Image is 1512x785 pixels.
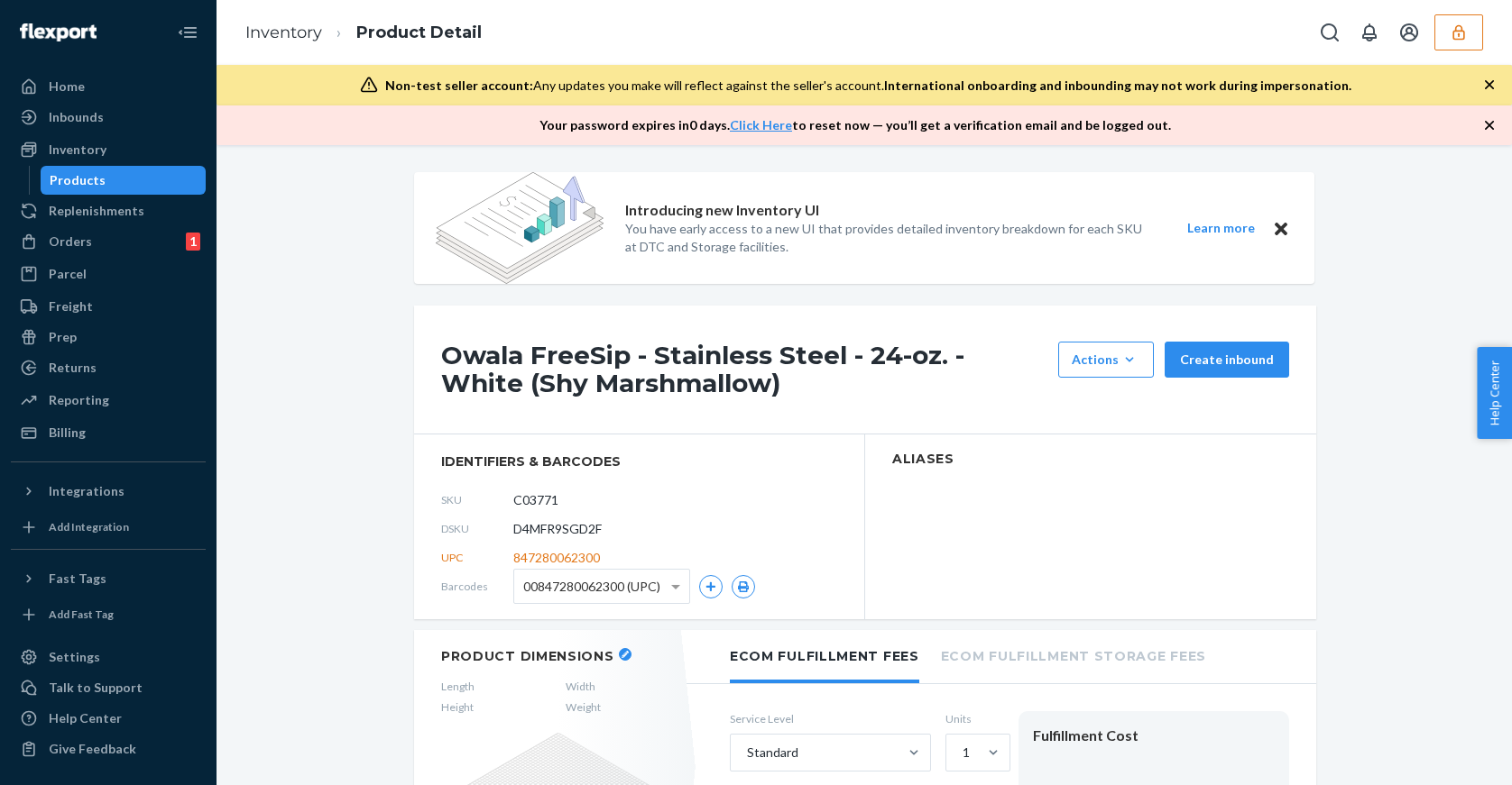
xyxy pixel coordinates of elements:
[441,452,837,470] span: identifiers & barcodes
[1058,342,1154,378] button: Actions
[11,196,206,225] a: Replenishments
[1165,342,1289,378] button: Create inbound
[11,418,206,447] a: Billing
[1072,351,1140,369] div: Actions
[11,735,206,763] button: Give Feedback
[11,513,206,542] a: Add Integration
[961,744,963,762] input: 1
[441,648,614,664] h2: Product Dimensions
[436,172,604,284] img: new-reports-banner-icon.82668bd98b6a51aee86340f2a7b77ae3.png
[11,353,206,382] a: Returns
[523,571,660,602] span: 00847280062300 (UPC)
[745,744,747,762] input: Standard
[49,78,85,96] div: Home
[49,141,106,159] div: Inventory
[1269,217,1293,240] button: Close
[385,77,1351,95] div: Any updates you make will reflect against the seller's account.
[11,600,206,629] a: Add Fast Tag
[41,166,207,195] a: Products
[625,200,819,221] p: Introducing new Inventory UI
[49,519,129,534] div: Add Integration
[356,23,482,42] a: Product Detail
[963,744,970,762] div: 1
[513,549,600,567] span: 847280062300
[385,78,533,93] span: Non-test seller account:
[49,297,93,315] div: Freight
[49,679,143,697] div: Talk to Support
[625,220,1154,256] p: You have early access to a new UI that provides detailed inventory breakdown for each SKU at DTC ...
[1175,217,1266,240] button: Learn more
[566,679,601,694] span: Width
[49,202,144,220] div: Replenishments
[170,14,206,50] button: Close Navigation
[11,292,206,321] a: Freight
[49,709,122,727] div: Help Center
[441,550,513,565] span: UPC
[49,740,136,758] div: Give Feedback
[11,260,206,288] a: Parcel
[441,579,513,594] span: Barcodes
[49,424,86,442] div: Billing
[941,630,1206,680] li: Ecom Fulfillment Storage Fees
[566,699,601,715] span: Weight
[441,521,513,536] span: DSKU
[892,452,1289,466] h2: Aliases
[441,699,475,715] span: Height
[49,359,97,377] div: Returns
[884,78,1351,93] span: International onboarding and inbounding may not work during impersonation.
[11,704,206,733] a: Help Center
[1312,14,1348,50] button: Open Search Box
[730,630,919,683] li: Ecom Fulfillment Fees
[49,648,100,666] div: Settings
[513,520,602,538] span: D4MFR9SGD2F
[11,227,206,256] a: Orders1
[11,135,206,164] a: Inventory
[186,233,200,251] div: 1
[1477,347,1512,439] button: Help Center
[49,265,87,283] div: Parcel
[245,23,322,42] a: Inventory
[49,233,92,251] div: Orders
[1391,14,1427,50] button: Open account menu
[49,328,77,346] div: Prep
[539,116,1171,134] p: Your password expires in 0 days . to reset now — you’ll get a verification email and be logged out.
[1395,731,1494,776] iframe: Opens a widget where you can chat to one of our agents
[11,386,206,415] a: Reporting
[11,477,206,506] button: Integrations
[231,6,496,59] ol: breadcrumbs
[11,564,206,593] button: Fast Tags
[49,482,124,500] div: Integrations
[11,103,206,132] a: Inbounds
[49,570,106,588] div: Fast Tags
[50,171,106,189] div: Products
[11,643,206,671] a: Settings
[11,673,206,702] button: Talk to Support
[730,711,931,726] label: Service Level
[945,711,1004,726] label: Units
[441,492,513,507] span: SKU
[49,391,109,409] div: Reporting
[1351,14,1388,50] button: Open notifications
[11,72,206,101] a: Home
[441,342,1049,397] h1: Owala FreeSip - Stainless Steel - 24-oz. - White (Shy Marshmallow)
[441,679,475,694] span: Length
[49,108,104,126] div: Inbounds
[747,744,798,762] div: Standard
[49,607,114,622] div: Add Fast Tag
[11,323,206,351] a: Prep
[730,117,792,132] a: Click Here
[1033,726,1275,746] div: Fulfillment Cost
[20,23,97,41] img: Flexport logo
